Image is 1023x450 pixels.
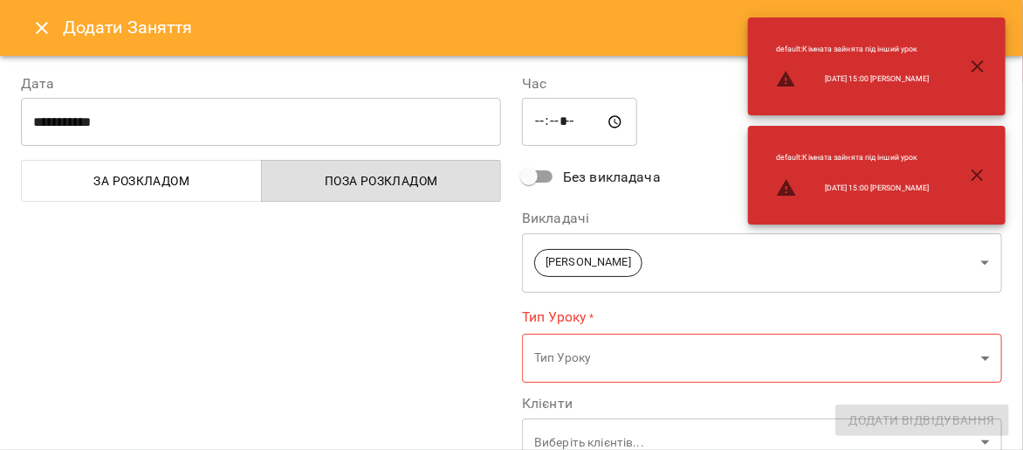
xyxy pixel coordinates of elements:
h6: Додати Заняття [63,14,1002,41]
span: [PERSON_NAME] [535,254,642,271]
span: Без викладача [563,167,661,188]
li: [DATE] 15:00 [PERSON_NAME] [762,170,943,205]
button: За розкладом [21,160,262,202]
button: Поза розкладом [261,160,502,202]
label: Дата [21,77,501,91]
p: Тип Уроку [534,350,974,367]
li: [DATE] 15:00 [PERSON_NAME] [762,62,943,97]
div: [PERSON_NAME] [522,232,1002,293]
label: Викладачі [522,211,1002,225]
label: Клієнти [522,397,1002,411]
label: Час [522,77,1002,91]
span: Поза розкладом [272,170,491,191]
span: За розкладом [32,170,251,191]
label: Тип Уроку [522,307,1002,327]
li: default : Кімната зайнята під інший урок [762,145,943,170]
div: Тип Уроку [522,334,1002,384]
button: Close [21,7,63,49]
li: default : Кімната зайнята під інший урок [762,37,943,62]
